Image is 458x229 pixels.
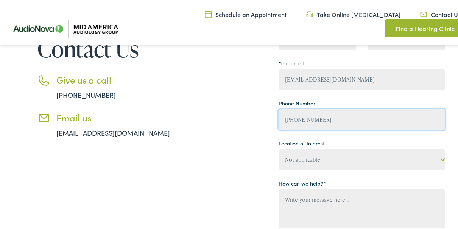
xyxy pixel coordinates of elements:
[56,73,193,84] h3: Give us a call
[37,35,193,60] h1: Contact Us
[205,9,287,17] a: Schedule an Appointment
[56,89,116,98] a: [PHONE_NUMBER]
[279,138,324,146] label: Location of Interest
[279,98,315,106] label: Phone Number
[279,68,445,88] input: example@gmail.com
[279,178,326,186] label: How can we help?
[306,9,313,17] img: utility icon
[306,9,400,17] a: Take Online [MEDICAL_DATA]
[279,58,304,66] label: Your email
[56,127,170,136] a: [EMAIL_ADDRESS][DOMAIN_NAME]
[420,9,427,17] img: utility icon
[279,108,445,128] input: (XXX) XXX - XXXX
[205,9,212,17] img: utility icon
[385,22,392,31] img: utility icon
[56,111,193,122] h3: Email us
